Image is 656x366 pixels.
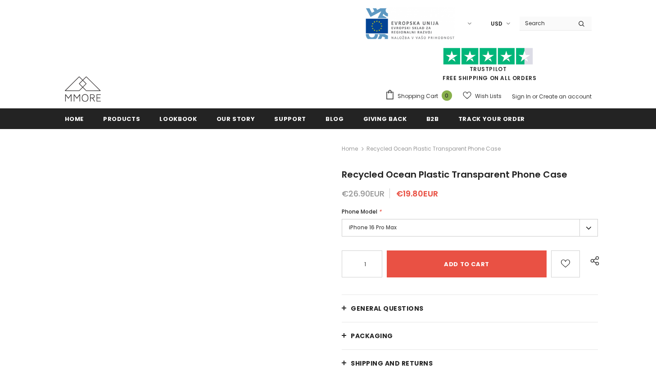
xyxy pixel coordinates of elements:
[442,90,452,101] span: 0
[385,52,592,82] span: FREE SHIPPING ON ALL ORDERS
[491,19,502,28] span: USD
[65,76,101,102] img: MMORE Cases
[475,92,502,101] span: Wish Lists
[426,108,439,129] a: B2B
[342,188,385,199] span: €26.90EUR
[351,331,393,340] span: PACKAGING
[365,19,455,27] a: Javni Razpis
[398,92,438,101] span: Shopping Cart
[363,108,407,129] a: Giving back
[274,108,306,129] a: support
[385,89,457,103] a: Shopping Cart 0
[65,108,84,129] a: Home
[470,65,507,73] a: Trustpilot
[326,115,344,123] span: Blog
[159,115,197,123] span: Lookbook
[366,143,501,154] span: Recycled Ocean Plastic Transparent Phone Case
[512,93,531,100] a: Sign In
[351,304,424,313] span: General Questions
[342,168,567,181] span: Recycled Ocean Plastic Transparent Phone Case
[274,115,306,123] span: support
[342,143,358,154] a: Home
[363,115,407,123] span: Giving back
[103,115,140,123] span: Products
[217,108,255,129] a: Our Story
[103,108,140,129] a: Products
[463,88,502,104] a: Wish Lists
[539,93,592,100] a: Create an account
[387,250,546,277] input: Add to cart
[342,219,598,237] label: iPhone 16 Pro Max
[342,208,377,215] span: Phone Model
[458,115,525,123] span: Track your order
[217,115,255,123] span: Our Story
[342,322,598,349] a: PACKAGING
[426,115,439,123] span: B2B
[532,93,538,100] span: or
[342,295,598,322] a: General Questions
[458,108,525,129] a: Track your order
[365,7,455,40] img: Javni Razpis
[326,108,344,129] a: Blog
[65,115,84,123] span: Home
[159,108,197,129] a: Lookbook
[520,17,571,30] input: Search Site
[443,48,533,65] img: Trust Pilot Stars
[396,188,438,199] span: €19.80EUR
